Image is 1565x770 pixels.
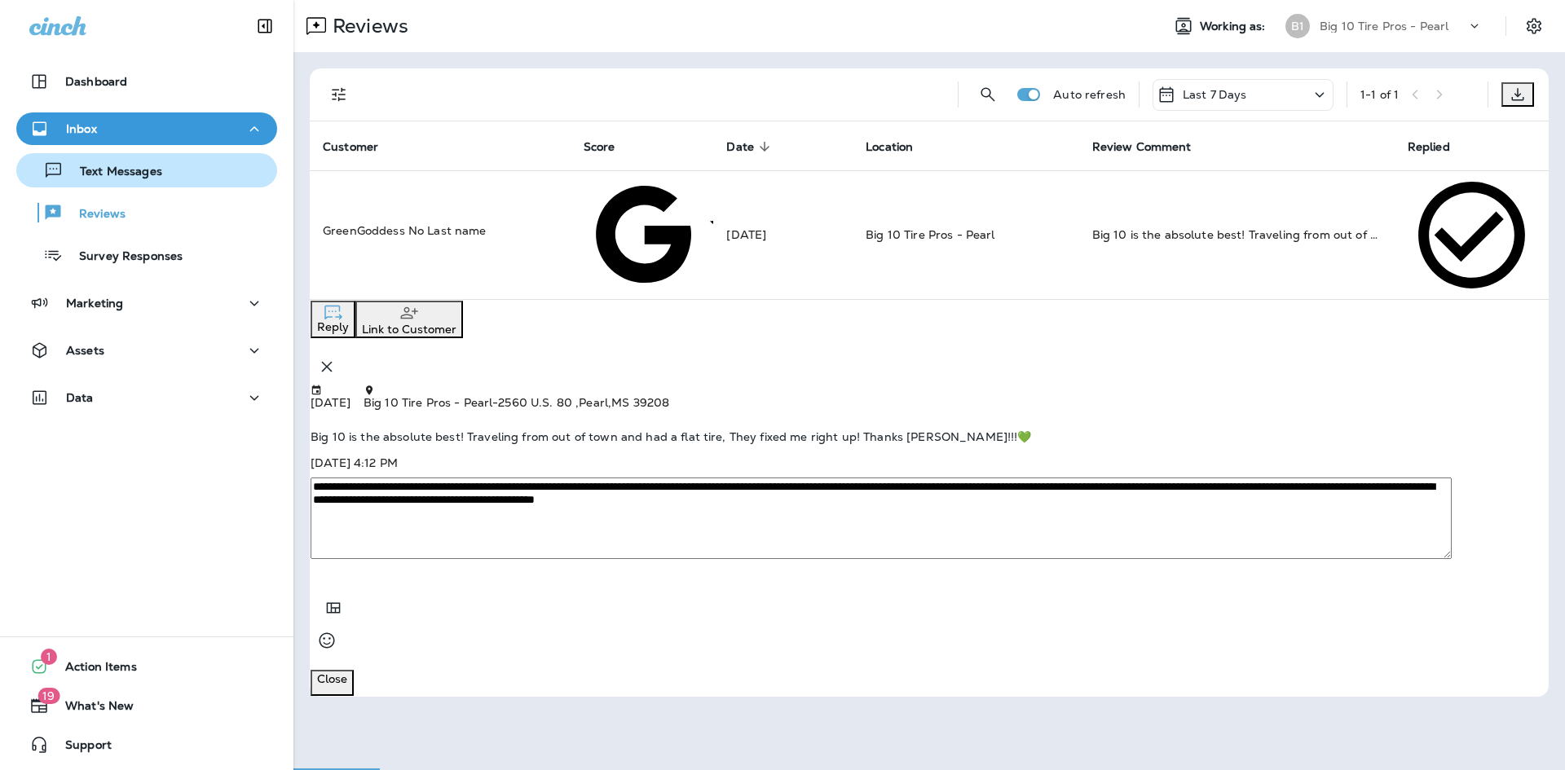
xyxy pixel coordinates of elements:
p: Assets [66,344,104,357]
span: Date [726,139,775,154]
span: 19 [37,688,60,704]
div: Click to view Customer Drawer [323,222,558,239]
span: What's New [49,699,134,719]
span: Location [866,139,934,154]
button: Assets [16,334,277,367]
button: Marketing [16,287,277,319]
span: Big 10 Tire Pros - Pearl [866,227,994,242]
span: Customer [323,140,378,154]
span: Review Comment [1092,139,1213,154]
span: Support [49,738,112,758]
span: 1 [41,649,57,665]
button: Survey Responses [16,238,277,272]
span: Date [726,140,754,154]
button: Support [16,728,277,761]
button: Export as CSV [1501,82,1534,107]
p: Auto refresh [1053,88,1126,101]
span: Score [584,140,615,154]
button: Inbox [16,112,277,145]
button: Select an emoji [311,624,343,657]
div: Big 10 is the absolute best! Traveling from out of town and had a flat tire, They fixed me right ... [1092,227,1382,243]
button: Link to Customer [355,301,463,338]
button: Search Reviews [972,78,1004,111]
div: B1 [1285,14,1310,38]
p: Close [317,672,347,685]
span: Action Items [49,660,137,680]
td: [DATE] [713,170,853,299]
button: 1Action Items [16,650,277,683]
p: Reviews [63,207,126,222]
span: Score [584,139,637,154]
button: Reviews [16,196,277,230]
p: Data [66,391,94,404]
p: Survey Responses [63,249,183,265]
p: Text Messages [64,165,162,180]
p: [DATE] [311,396,350,409]
span: Working as: [1200,20,1269,33]
p: Marketing [66,297,123,310]
button: Close [311,670,354,696]
div: 1 - 1 of 1 [1360,88,1399,101]
p: Last 7 Days [1183,88,1247,101]
button: Filters [323,78,355,111]
span: Replied [1408,140,1450,154]
span: Location [866,140,913,154]
button: Dashboard [16,65,277,98]
span: Big 10 Tire Pros - Pearl - 2560 U.S. 80 , Pearl , MS 39208 [364,395,669,410]
button: Collapse Sidebar [242,10,288,42]
p: GreenGoddess No Last name [323,222,558,239]
button: 19What's New [16,689,277,722]
button: Text Messages [16,153,277,187]
p: Reviews [326,14,408,38]
p: Big 10 is the absolute best! Traveling from out of town and had a flat tire, They fixed me right ... [311,430,1548,443]
span: Customer [323,139,399,154]
button: Reply [311,301,355,338]
span: Replied [1408,139,1471,154]
button: Data [16,381,277,414]
p: Dashboard [65,75,127,88]
span: Review Comment [1092,140,1192,154]
p: [DATE] 4:12 PM [311,456,1548,469]
button: Add in a premade template [317,592,350,624]
span: 5 Stars [700,227,1286,241]
p: Inbox [66,122,97,135]
p: Big 10 Tire Pros - Pearl [1320,20,1448,33]
button: Settings [1519,11,1549,41]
